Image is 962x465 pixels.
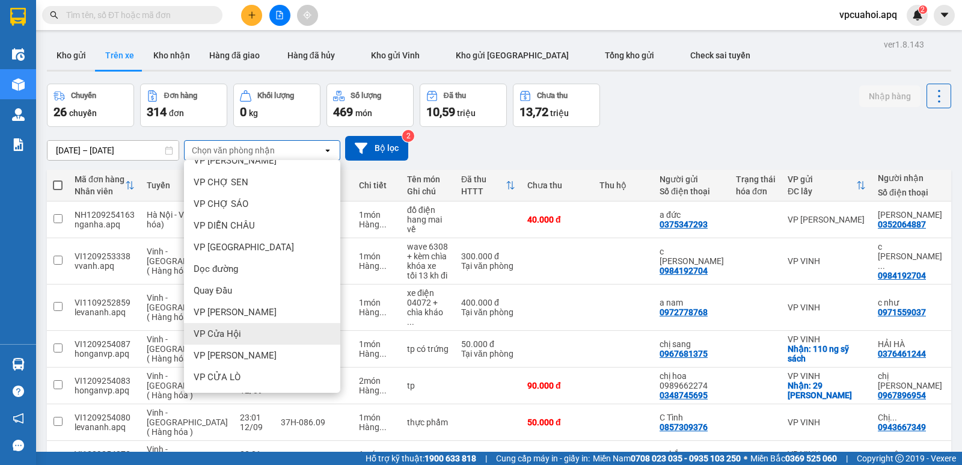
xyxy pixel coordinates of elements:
div: VP VINH [788,303,866,312]
input: Tìm tên, số ĐT hoặc mã đơn [66,8,208,22]
div: wave 6308 + kèm chìa khóa xe [407,242,449,271]
div: 90.000 đ [527,381,587,390]
div: 40.000 đ [527,215,587,224]
span: 469 [333,105,353,119]
div: hang mai về [407,215,449,234]
div: VP gửi [788,174,856,184]
div: 2 món [359,376,395,386]
span: Vinh - [GEOGRAPHIC_DATA] ( Hàng hóa ) [147,293,228,322]
div: Mã đơn hàng [75,174,125,184]
span: ... [379,220,387,229]
input: Select a date range. [47,141,179,160]
strong: 0369 525 060 [785,454,837,463]
div: 0352064887 [878,220,926,229]
div: Thu hộ [599,180,648,190]
span: ... [878,261,885,271]
span: Dọc đường [194,263,238,275]
span: plus [248,11,256,19]
button: Chuyến26chuyến [47,84,134,127]
div: Nhận: 110 ng sỹ sách [788,344,866,363]
span: search [50,11,58,19]
span: ... [379,307,387,317]
div: c quỳnh anh 0979526548 [878,242,942,271]
span: món [355,108,372,118]
svg: open [323,146,332,155]
div: a thắng [660,449,724,459]
div: levananh.apq [75,422,135,432]
div: C Tình [660,413,724,422]
sup: 2 [919,5,927,14]
span: Hà Nội - Vinh (Hàng hóa) [147,210,221,229]
div: 0984192704 [878,271,926,280]
div: LÊ THỊ TÁM [878,210,942,220]
span: ⚪️ [744,456,747,461]
button: Kho gửi [47,41,96,70]
span: vpcuahoi.apq [830,7,907,22]
div: HẢI HÀ [878,339,942,349]
div: vvanh.apq [75,261,135,271]
button: Bộ lọc [345,136,408,161]
div: chị sang [660,339,724,349]
div: Hàng thông thường [359,422,395,432]
div: Chọn văn phòng nhận [192,144,275,156]
span: VP CHỢ SEN [194,176,248,188]
span: 2 [921,5,925,14]
div: VI1209254073 [75,449,135,459]
div: 1 món [359,251,395,261]
span: file-add [275,11,284,19]
div: 1 món [359,413,395,422]
span: | [846,452,848,465]
div: Số lượng [351,91,381,100]
div: VI1209254080 [75,413,135,422]
img: warehouse-icon [12,48,25,61]
span: ... [407,317,414,327]
div: Số điện thoại [878,188,942,197]
span: VP [PERSON_NAME] [194,350,277,362]
div: a nam [660,298,724,307]
button: caret-down [934,5,955,26]
span: copyright [895,454,904,463]
div: Nhân viên [75,186,125,196]
div: 0972778768 [660,307,708,317]
span: kg [249,108,258,118]
th: Toggle SortBy [782,170,872,202]
div: 23:01 [240,449,269,459]
div: Đã thu [461,174,506,184]
div: Nhận: 29 ngô sỹ liên [788,381,866,400]
div: VI1109252859 [75,298,135,307]
span: Tổng kho gửi [605,51,654,60]
span: Kho gửi [GEOGRAPHIC_DATA] [456,51,569,60]
span: Kho gửi Vinh [371,51,420,60]
div: tp có trứng [407,344,449,354]
span: message [13,440,24,451]
span: ... [379,422,387,432]
div: 0348745695 [660,390,708,400]
span: | [485,452,487,465]
div: thực phẩm [407,417,449,427]
span: ... [379,386,387,395]
div: Người nhận [878,173,942,183]
button: Số lượng469món [326,84,414,127]
button: file-add [269,5,290,26]
span: chuyến [69,108,97,118]
span: Vinh - [GEOGRAPHIC_DATA] ( Hàng hóa ) [147,408,228,437]
div: 1 món [359,210,395,220]
div: honganvp.apq [75,349,135,359]
div: Hàng thông thường [359,386,395,395]
span: 314 [147,105,167,119]
img: warehouse-icon [12,358,25,371]
div: c như [878,298,942,307]
span: ... [379,261,387,271]
div: chị hương [878,371,942,390]
span: 10,59 [426,105,455,119]
button: Đã thu10,59 triệu [420,84,507,127]
div: c quỳnh anh [660,247,724,266]
div: honganvp.apq [75,386,135,395]
div: Chưa thu [527,180,587,190]
div: Chuyến [71,91,96,100]
span: triệu [457,108,476,118]
button: plus [241,5,262,26]
div: HTTT [461,186,506,196]
div: 300.000 đ [461,251,515,261]
div: 12/09 [240,422,269,432]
